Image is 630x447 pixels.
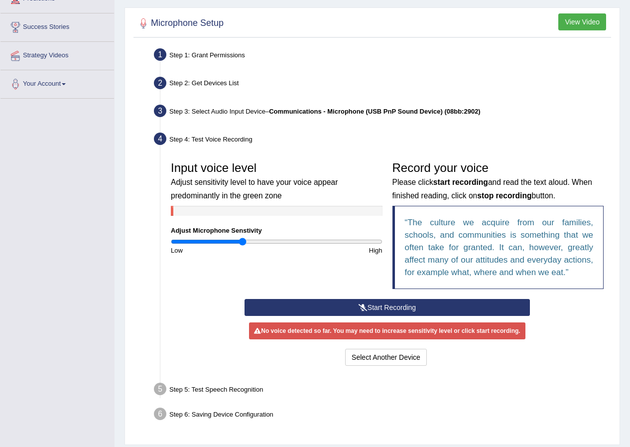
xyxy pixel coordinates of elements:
[0,42,114,67] a: Strategy Videos
[392,161,604,201] h3: Record your voice
[171,178,338,199] small: Adjust sensitivity level to have your voice appear predominantly in the green zone
[149,405,615,427] div: Step 6: Saving Device Configuration
[149,74,615,96] div: Step 2: Get Devices List
[558,13,606,30] button: View Video
[149,380,615,402] div: Step 5: Test Speech Recognition
[276,246,387,255] div: High
[249,322,525,339] div: No voice detected so far. You may need to increase sensitivity level or click start recording.
[265,108,481,115] span: –
[433,178,488,186] b: start recording
[477,191,531,200] b: stop recording
[345,349,427,366] button: Select Another Device
[0,13,114,38] a: Success Stories
[166,246,276,255] div: Low
[171,226,262,235] label: Adjust Microphone Senstivity
[405,218,594,277] q: The culture we acquire from our families, schools, and communities is something that we often tak...
[245,299,530,316] button: Start Recording
[136,16,224,31] h2: Microphone Setup
[149,102,615,124] div: Step 3: Select Audio Input Device
[149,45,615,67] div: Step 1: Grant Permissions
[392,178,592,199] small: Please click and read the text aloud. When finished reading, click on button.
[0,70,114,95] a: Your Account
[149,130,615,151] div: Step 4: Test Voice Recording
[171,161,382,201] h3: Input voice level
[269,108,481,115] b: Communications - Microphone (USB PnP Sound Device) (08bb:2902)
